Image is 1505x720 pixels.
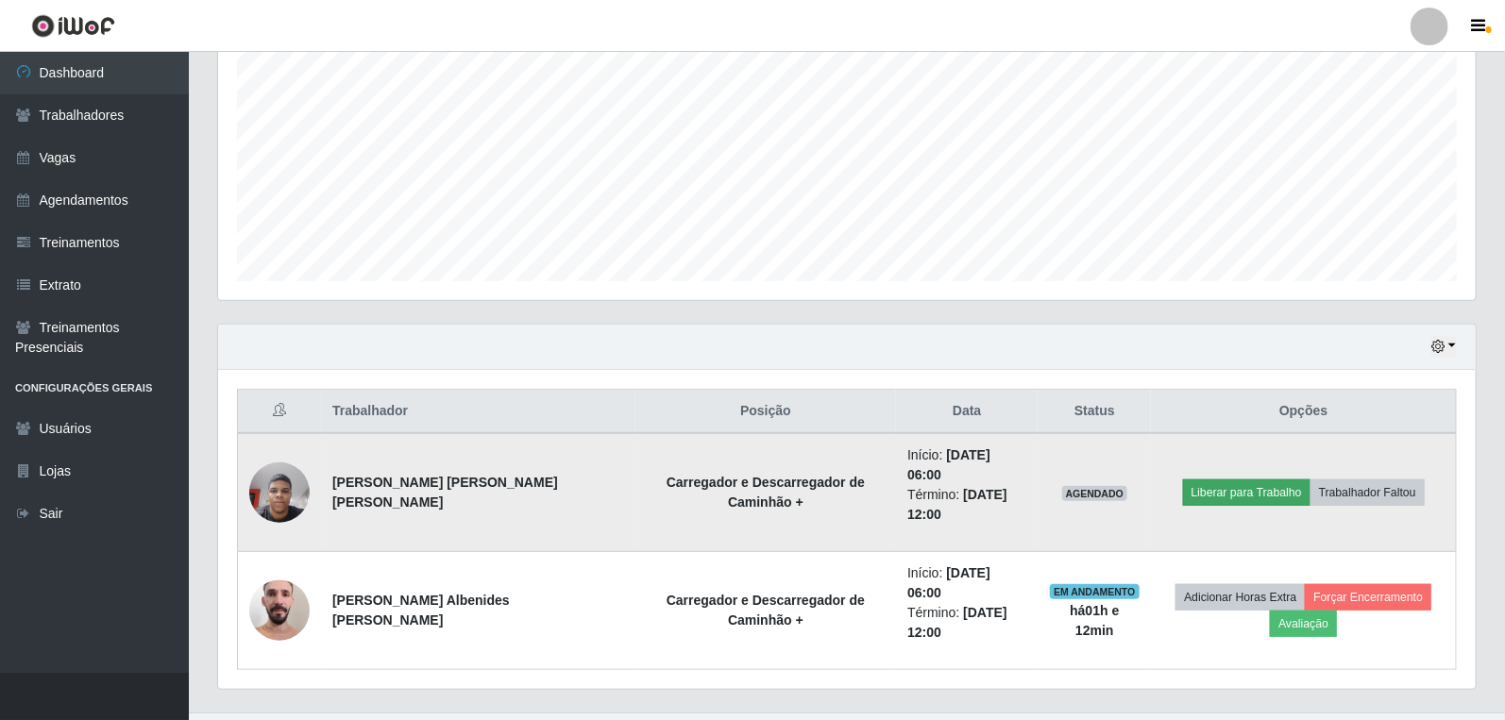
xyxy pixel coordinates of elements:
th: Opções [1151,390,1456,434]
li: Início: [907,445,1026,485]
strong: Carregador e Descarregador de Caminhão + [667,593,865,628]
strong: [PERSON_NAME] Albenides [PERSON_NAME] [332,593,510,628]
li: Término: [907,485,1026,525]
th: Posição [635,390,896,434]
button: Liberar para Trabalho [1183,479,1311,506]
li: Início: [907,563,1026,603]
button: Avaliação [1270,611,1337,637]
th: Trabalhador [321,390,635,434]
button: Trabalhador Faltou [1311,479,1425,506]
span: AGENDADO [1062,486,1128,501]
strong: há 01 h e 12 min [1070,603,1119,638]
img: CoreUI Logo [31,14,115,38]
img: 1751571336809.jpeg [249,452,310,532]
button: Forçar Encerramento [1305,584,1431,611]
th: Status [1038,390,1151,434]
strong: Carregador e Descarregador de Caminhão + [667,475,865,510]
li: Término: [907,603,1026,643]
time: [DATE] 06:00 [907,447,990,482]
time: [DATE] 06:00 [907,565,990,600]
span: EM ANDAMENTO [1050,584,1140,599]
img: 1755708464188.jpeg [249,570,310,650]
th: Data [896,390,1038,434]
button: Adicionar Horas Extra [1175,584,1305,611]
strong: [PERSON_NAME] [PERSON_NAME] [PERSON_NAME] [332,475,558,510]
